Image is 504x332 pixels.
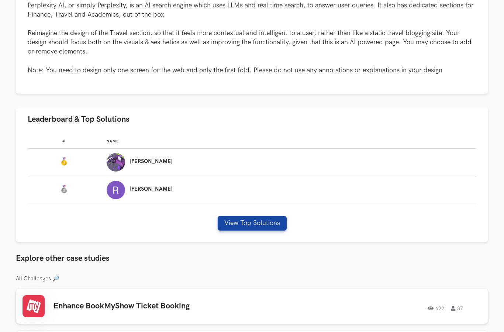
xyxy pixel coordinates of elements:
[130,159,173,165] p: [PERSON_NAME]
[28,114,130,124] span: Leaderboard & Top Solutions
[451,306,463,311] span: 37
[16,108,488,131] button: Leaderboard & Top Solutions
[130,186,173,192] p: [PERSON_NAME]
[107,181,125,199] img: Profile photo
[16,131,488,242] div: Leaderboard & Top Solutions
[28,1,476,75] p: Perplexity AI, or simply Perplexity, is an AI search engine which uses LLMs and real time search,...
[59,185,68,194] img: Silver Medal
[107,139,119,143] span: Name
[62,139,65,143] span: #
[107,153,125,172] img: Profile photo
[16,254,488,263] h3: Explore other case studies
[53,301,263,311] h3: Enhance BookMyShow Ticket Booking
[428,306,444,311] span: 622
[218,216,287,231] button: View Top Solutions
[59,157,68,166] img: Gold Medal
[16,276,488,282] h3: All Challenges 🔎
[28,133,476,204] table: Leaderboard
[16,288,488,324] a: Enhance BookMyShow Ticket Booking62237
